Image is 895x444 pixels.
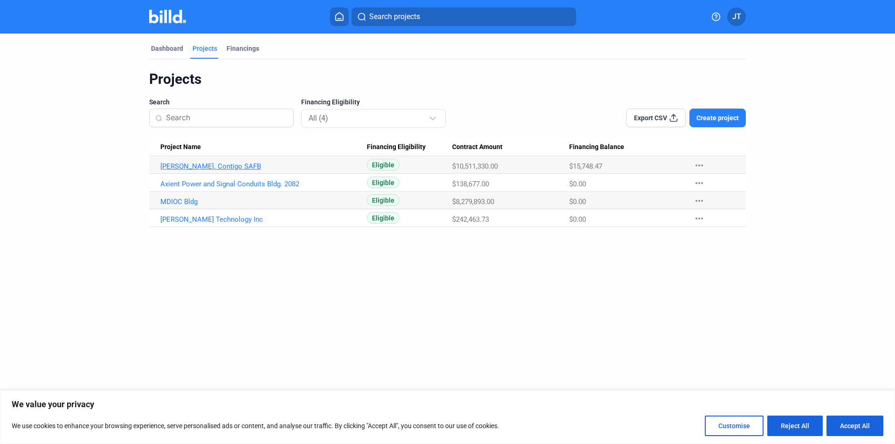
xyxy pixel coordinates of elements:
input: Search [166,108,288,128]
span: Eligible [367,159,399,171]
button: Export CSV [626,109,686,127]
button: Reject All [767,416,823,436]
mat-icon: more_horiz [694,195,705,206]
a: [PERSON_NAME] Technology Inc [160,215,367,224]
span: Export CSV [634,113,667,123]
mat-icon: more_horiz [694,160,705,171]
span: $10,511,330.00 [452,162,498,171]
div: Dashboard [151,44,183,53]
button: JT [727,7,746,26]
span: Contract Amount [452,143,503,151]
span: JT [732,11,741,22]
p: We use cookies to enhance your browsing experience, serve personalised ads or content, and analys... [12,420,499,431]
button: Search projects [351,7,576,26]
span: $138,677.00 [452,180,489,188]
button: Customise [705,416,764,436]
span: Search projects [369,11,420,22]
span: Search [149,97,170,107]
span: Eligible [367,212,399,224]
div: Project Name [160,143,367,151]
span: Financing Eligibility [367,143,426,151]
a: MDIOC Bldg [160,198,367,206]
span: $8,279,893.00 [452,198,494,206]
a: Axient Power and Signal Conduits Bldg. 2082 [160,180,367,188]
span: Financing Balance [569,143,624,151]
mat-icon: more_horiz [694,213,705,224]
span: $15,748.47 [569,162,602,171]
mat-icon: more_horiz [694,178,705,189]
span: $242,463.73 [452,215,489,224]
p: We value your privacy [12,399,883,410]
span: Project Name [160,143,201,151]
div: Contract Amount [452,143,569,151]
div: Projects [193,44,217,53]
div: Projects [149,70,746,88]
span: Eligible [367,177,399,188]
div: Financing Balance [569,143,684,151]
span: Create project [696,113,739,123]
button: Create project [689,109,746,127]
img: Billd Company Logo [149,10,186,23]
a: [PERSON_NAME]. Contigo SAFB [160,162,367,171]
span: Financing Eligibility [301,97,360,107]
span: $0.00 [569,215,586,224]
mat-select-trigger: All (4) [309,114,328,123]
span: $0.00 [569,198,586,206]
div: Financings [227,44,259,53]
div: Financing Eligibility [367,143,453,151]
button: Accept All [826,416,883,436]
span: Eligible [367,194,399,206]
span: $0.00 [569,180,586,188]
